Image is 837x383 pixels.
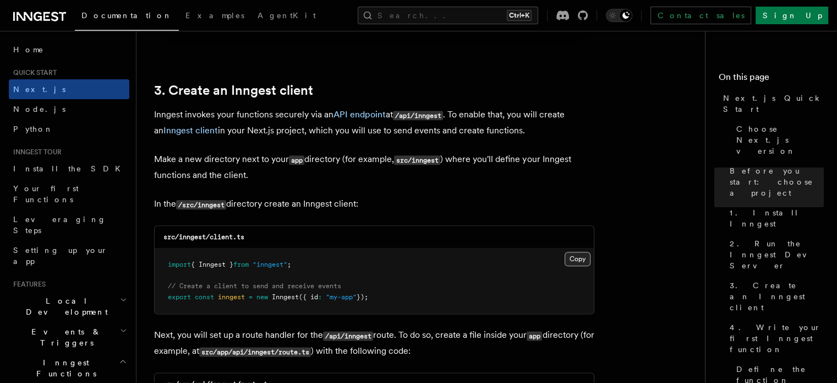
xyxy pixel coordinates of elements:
[725,276,824,317] a: 3. Create an Inngest client
[9,40,129,60] a: Home
[13,215,106,235] span: Leveraging Steps
[258,11,316,20] span: AgentKit
[650,7,751,24] a: Contact sales
[163,125,218,136] a: Inngest client
[299,293,318,301] span: ({ id
[9,295,120,317] span: Local Development
[730,207,824,229] span: 1. Install Inngest
[168,261,191,268] span: import
[723,93,824,115] span: Next.js Quick Start
[9,179,129,209] a: Your first Functions
[168,282,341,290] span: // Create a client to send and receive events
[357,293,368,301] span: });
[249,293,253,301] span: =
[81,11,172,20] span: Documentation
[326,293,357,301] span: "my-app"
[13,246,108,266] span: Setting up your app
[725,161,824,203] a: Before you start: choose a project
[191,261,233,268] span: { Inngest }
[756,7,828,24] a: Sign Up
[272,293,299,301] span: Inngest
[9,209,129,240] a: Leveraging Steps
[287,261,291,268] span: ;
[9,119,129,139] a: Python
[75,3,179,31] a: Documentation
[719,71,824,88] h4: On this page
[730,280,824,313] span: 3. Create an Inngest client
[199,347,311,357] code: src/app/api/inngest/route.ts
[9,357,119,379] span: Inngest Functions
[606,9,632,22] button: Toggle dark mode
[185,11,244,20] span: Examples
[13,105,65,114] span: Node.js
[730,322,824,355] span: 4. Write your first Inngest function
[9,291,129,322] button: Local Development
[393,111,443,120] code: /api/inngest
[719,88,824,119] a: Next.js Quick Start
[289,155,304,165] code: app
[9,99,129,119] a: Node.js
[9,326,120,348] span: Events & Triggers
[154,107,594,138] p: Inngest invokes your functions securely via an at . To enable that, you will create an in your Ne...
[233,261,249,268] span: from
[251,3,322,30] a: AgentKit
[179,3,251,30] a: Examples
[154,196,594,212] p: In the directory create an Inngest client:
[195,293,214,301] span: const
[9,280,46,289] span: Features
[725,234,824,276] a: 2. Run the Inngest Dev Server
[154,83,313,98] a: 3. Create an Inngest client
[154,152,594,183] p: Make a new directory next to your directory (for example, ) where you'll define your Inngest func...
[507,10,532,21] kbd: Ctrl+K
[565,252,590,266] button: Copy
[218,293,245,301] span: inngest
[9,79,129,99] a: Next.js
[13,44,44,55] span: Home
[13,164,127,173] span: Install the SDK
[13,184,79,204] span: Your first Functions
[730,165,824,198] span: Before you start: choose a project
[9,68,57,77] span: Quick start
[253,261,287,268] span: "inngest"
[358,7,538,24] button: Search...Ctrl+K
[154,327,594,359] p: Next, you will set up a route handler for the route. To do so, create a file inside your director...
[732,119,824,161] a: Choose Next.js version
[725,203,824,234] a: 1. Install Inngest
[13,85,65,94] span: Next.js
[256,293,268,301] span: new
[168,293,191,301] span: export
[730,238,824,271] span: 2. Run the Inngest Dev Server
[9,159,129,179] a: Install the SDK
[736,123,824,157] span: Choose Next.js version
[394,155,440,165] code: src/inngest
[9,240,129,271] a: Setting up your app
[9,322,129,353] button: Events & Triggers
[163,233,244,241] code: src/inngest/client.ts
[318,293,322,301] span: :
[9,148,62,157] span: Inngest tour
[13,125,53,133] span: Python
[527,331,542,341] code: app
[333,109,386,120] a: API endpoint
[323,331,373,341] code: /api/inngest
[725,317,824,359] a: 4. Write your first Inngest function
[176,200,226,209] code: /src/inngest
